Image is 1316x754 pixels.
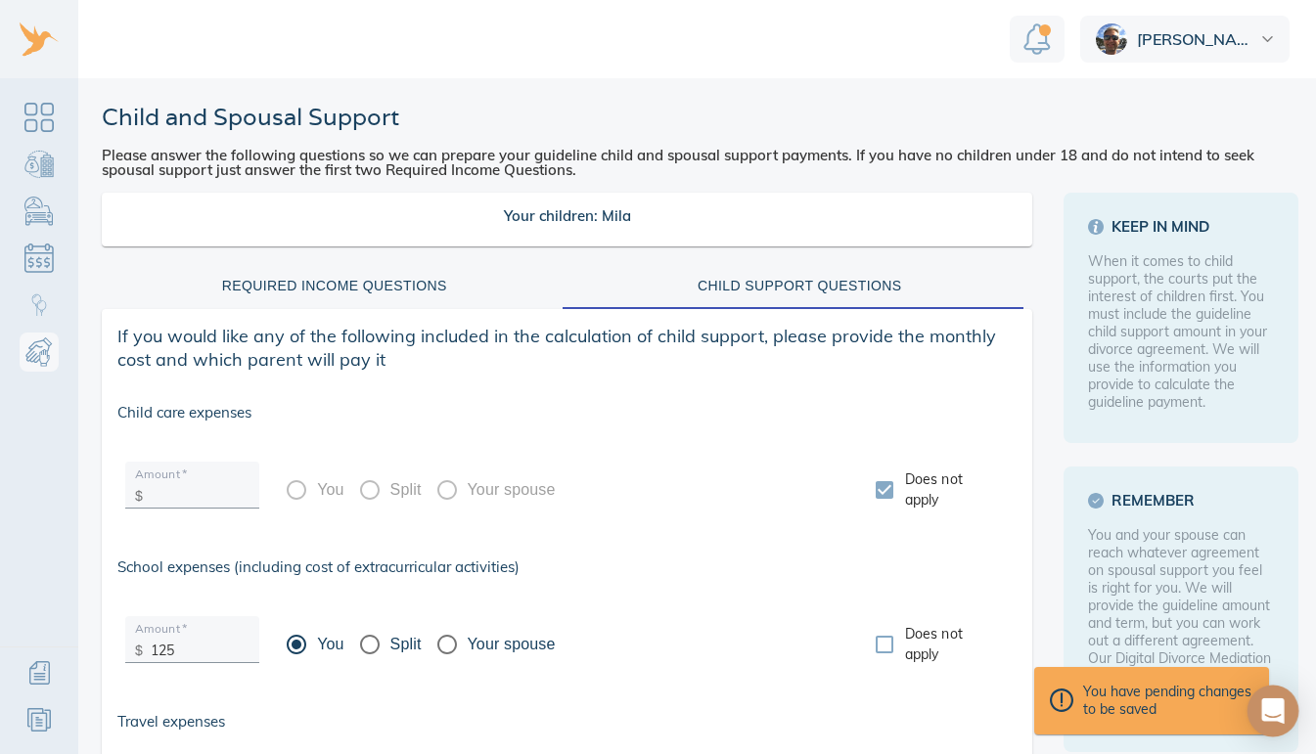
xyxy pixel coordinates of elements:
span: You [317,633,343,656]
img: ee2a253455b5a1643214f6bbf30279a1 [1096,23,1127,55]
img: Notification [1023,23,1051,55]
span: If you would like any of the following included in the calculation of child support, please provi... [117,325,1017,372]
span: Your children: Mila [504,208,631,223]
span: [PERSON_NAME] [1137,31,1256,47]
span: Your spouse [468,478,556,502]
p: $ [135,486,143,507]
label: Amount [135,468,187,480]
div: When it comes to child support, the courts put the interest of children first. You must include t... [1088,252,1274,411]
span: Split [390,478,422,502]
span: Does not apply [905,624,993,665]
a: Additional Information [20,653,59,692]
h1: Child and Spousal Support [102,102,1298,132]
div: You have pending changes to be saved [1050,683,1253,719]
span: Split [390,633,422,656]
span: Your spouse [468,633,556,656]
span: Keep in mind [1088,217,1274,237]
p: $ [135,641,143,661]
h3: Please answer the following questions so we can prepare your guideline child and spousal support ... [102,148,1298,177]
a: Child & Spousal Support [20,333,59,372]
span: Travel expenses [117,712,1017,732]
a: Bank Accounts & Investments [20,145,59,184]
a: Resources [20,700,59,739]
a: Dashboard [20,98,59,137]
span: Remember [1088,491,1274,510]
span: School expenses (including cost of extracurricular activities) [117,557,1017,577]
a: Child Custody & Parenting [20,286,59,325]
div: Child Support Questions [579,274,1021,298]
a: Debts & Obligations [20,239,59,278]
span: You [317,478,343,502]
span: Does not apply [905,469,993,510]
label: Amount [135,623,187,635]
div: You and your spouse can reach whatever agreement on spousal support you feel is right for you. We... [1088,526,1274,720]
div: Open Intercom Messenger [1248,686,1299,737]
div: Required Income Questions [113,274,556,298]
a: Personal Possessions [20,192,59,231]
img: dropdown.svg [1261,36,1274,42]
span: Child care expenses [117,403,1017,422]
